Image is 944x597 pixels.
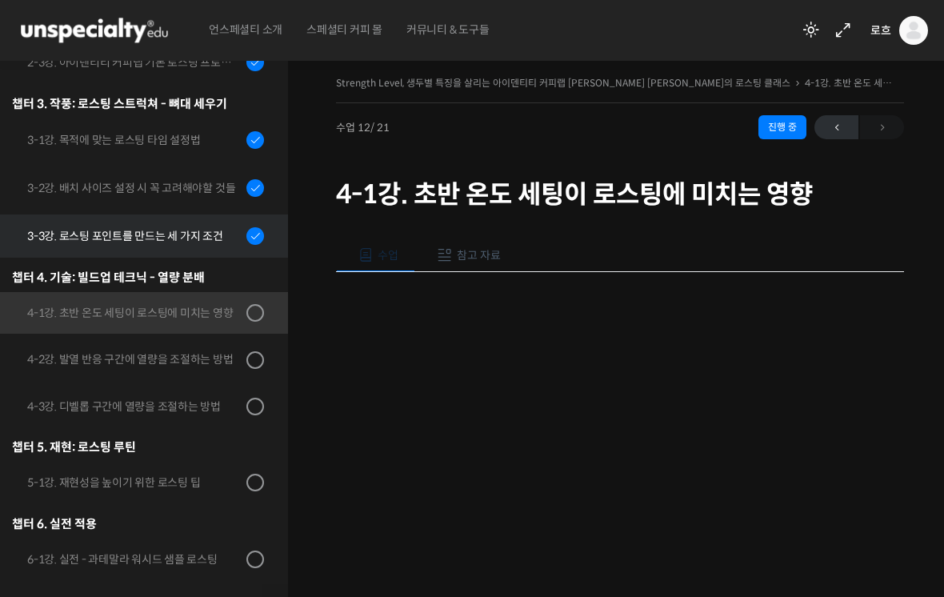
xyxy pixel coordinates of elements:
[378,248,398,262] span: 수업
[5,464,106,504] a: 홈
[758,115,806,139] div: 진행 중
[27,351,242,368] div: 4-2강. 발열 반응 구간에 열량을 조절하는 방법
[814,117,858,138] span: ←
[336,122,390,133] span: 수업 12
[814,115,858,139] a: ←이전
[146,489,166,502] span: 대화
[12,93,264,114] div: 챕터 3. 작풍: 로스팅 스트럭쳐 - 뼈대 세우기
[50,488,60,501] span: 홈
[27,227,242,245] div: 3-3강. 로스팅 포인트를 만드는 세 가지 조건
[27,179,242,197] div: 3-2강. 배치 사이즈 설정 시 꼭 고려해야할 것들
[336,77,790,89] a: Strength Level, 생두별 특징을 살리는 아이덴티티 커피랩 [PERSON_NAME] [PERSON_NAME]의 로스팅 클래스
[106,464,206,504] a: 대화
[247,488,266,501] span: 설정
[457,248,501,262] span: 참고 자료
[27,551,242,568] div: 6-1강. 실전 - 과테말라 워시드 샘플 로스팅
[336,179,904,210] h1: 4-1강. 초반 온도 세팅이 로스팅에 미치는 영향
[870,23,891,38] span: 로흐
[206,464,307,504] a: 설정
[12,266,264,288] div: 챕터 4. 기술: 빌드업 테크닉 - 열량 분배
[27,54,242,71] div: 2-3강. 아이덴티티 커피랩 기본 로스팅 프로파일 세팅
[27,398,242,415] div: 4-3강. 디벨롭 구간에 열량을 조절하는 방법
[12,436,264,458] div: 챕터 5. 재현: 로스팅 루틴
[27,474,242,491] div: 5-1강. 재현성을 높이기 위한 로스팅 팁
[27,131,242,149] div: 3-1강. 목적에 맞는 로스팅 타임 설정법
[12,513,264,535] div: 챕터 6. 실전 적용
[27,304,242,322] div: 4-1강. 초반 온도 세팅이 로스팅에 미치는 영향
[370,121,390,134] span: / 21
